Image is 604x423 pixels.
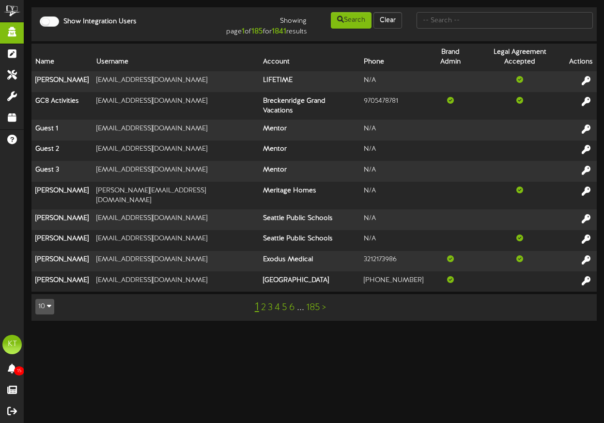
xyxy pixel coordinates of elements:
[259,209,360,230] th: Seattle Public Schools
[93,271,259,292] td: [EMAIL_ADDRESS][DOMAIN_NAME]
[373,12,402,29] button: Clear
[259,230,360,251] th: Seattle Public Schools
[93,209,259,230] td: [EMAIL_ADDRESS][DOMAIN_NAME]
[427,44,475,71] th: Brand Admin
[474,44,565,71] th: Legal Agreement Accepted
[255,301,259,313] a: 1
[268,302,273,313] a: 3
[251,27,263,36] strong: 185
[93,161,259,182] td: [EMAIL_ADDRESS][DOMAIN_NAME]
[360,120,427,141] td: N/A
[259,120,360,141] th: Mentor
[297,302,304,313] a: ...
[31,182,93,209] th: [PERSON_NAME]
[360,251,427,272] td: 3212173986
[360,271,427,292] td: [PHONE_NUMBER]
[2,335,22,354] div: KT
[93,71,259,92] td: [EMAIL_ADDRESS][DOMAIN_NAME]
[31,271,93,292] th: [PERSON_NAME]
[93,182,259,209] td: [PERSON_NAME][EMAIL_ADDRESS][DOMAIN_NAME]
[31,141,93,161] th: Guest 2
[259,44,360,71] th: Account
[31,92,93,120] th: GC8 Activities
[272,27,286,36] strong: 1841
[31,71,93,92] th: [PERSON_NAME]
[360,92,427,120] td: 9705478781
[261,302,266,313] a: 2
[31,120,93,141] th: Guest 1
[360,141,427,161] td: N/A
[360,44,427,71] th: Phone
[31,44,93,71] th: Name
[360,71,427,92] td: N/A
[259,92,360,120] th: Breckenridge Grand Vacations
[259,251,360,272] th: Exodus Medical
[93,230,259,251] td: [EMAIL_ADDRESS][DOMAIN_NAME]
[31,230,93,251] th: [PERSON_NAME]
[93,141,259,161] td: [EMAIL_ADDRESS][DOMAIN_NAME]
[56,17,137,27] label: Show Integration Users
[93,120,259,141] td: [EMAIL_ADDRESS][DOMAIN_NAME]
[331,12,372,29] button: Search
[93,44,259,71] th: Username
[93,251,259,272] td: [EMAIL_ADDRESS][DOMAIN_NAME]
[259,141,360,161] th: Mentor
[259,71,360,92] th: LIFETIME
[565,44,597,71] th: Actions
[31,209,93,230] th: [PERSON_NAME]
[306,302,320,313] a: 185
[360,209,427,230] td: N/A
[289,302,295,313] a: 6
[242,27,245,36] strong: 1
[31,161,93,182] th: Guest 3
[14,366,24,376] span: 15
[322,302,326,313] a: >
[93,92,259,120] td: [EMAIL_ADDRESS][DOMAIN_NAME]
[360,230,427,251] td: N/A
[275,302,280,313] a: 4
[360,161,427,182] td: N/A
[282,302,287,313] a: 5
[219,11,314,37] div: Showing page of for results
[360,182,427,209] td: N/A
[31,251,93,272] th: [PERSON_NAME]
[259,161,360,182] th: Mentor
[259,271,360,292] th: [GEOGRAPHIC_DATA]
[417,12,593,29] input: -- Search --
[35,299,54,314] button: 10
[259,182,360,209] th: Meritage Homes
